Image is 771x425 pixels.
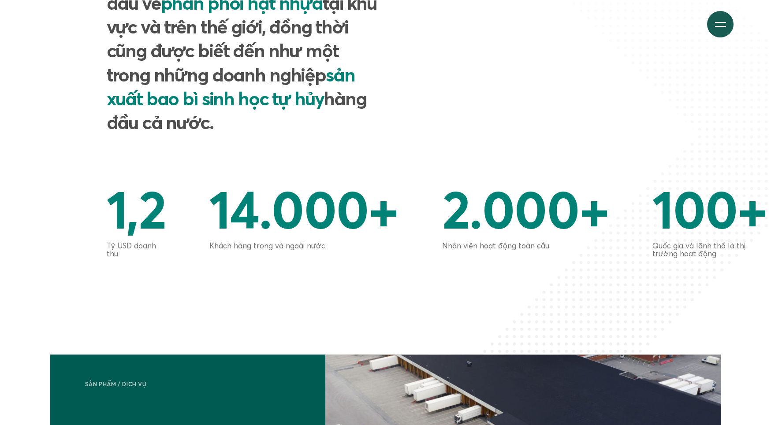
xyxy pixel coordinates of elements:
[107,177,166,240] span: 1,2
[85,381,325,388] h2: Sản phẩm / dịch vụ
[442,242,609,250] p: Nhân viên hoạt động toàn cầu
[442,177,579,240] span: 2.000
[652,182,767,235] div: +
[652,242,767,258] p: Quốc gia và lãnh thổ là thị trường hoạt động
[209,177,369,240] span: 14.000
[652,177,737,240] span: 100
[209,242,398,250] p: Khách hàng trong và ngoài nước
[107,242,166,258] p: Tỷ USD doanh thu
[209,182,398,235] div: +
[107,63,355,110] strong: sản xuất bao bì sinh học tự hủy
[442,182,609,235] div: +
